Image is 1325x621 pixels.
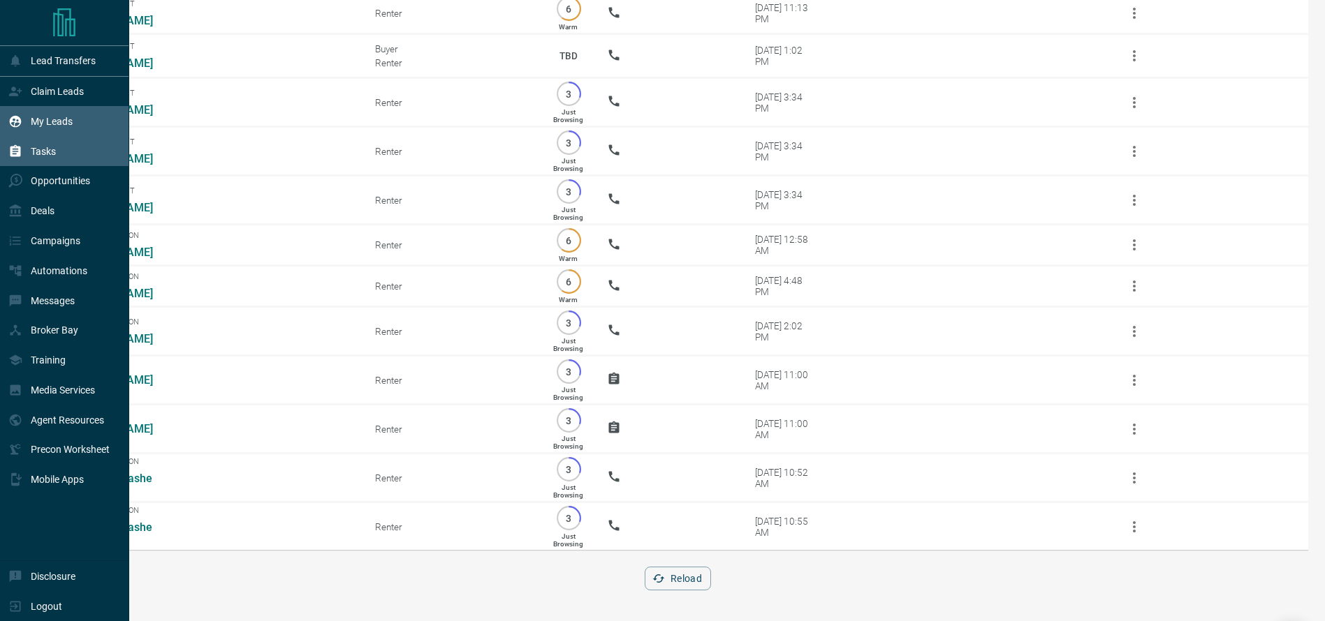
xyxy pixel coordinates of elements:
div: [DATE] 2:02 PM [755,320,814,343]
span: Viewing Request [68,186,354,195]
div: Renter [375,239,530,250]
button: Reload [645,567,711,590]
p: 6 [564,3,574,14]
span: Viewing Request [68,42,354,51]
div: Renter [375,280,530,292]
div: Buyer [375,43,530,54]
div: [DATE] 4:48 PM [755,275,814,297]
div: [DATE] 3:34 PM [755,189,814,211]
p: 3 [564,464,574,474]
div: [DATE] 11:00 AM [755,369,814,391]
p: Just Browsing [553,484,583,499]
span: Offer Submission [68,457,354,466]
p: Warm [559,23,578,31]
div: Renter [375,97,530,108]
span: Offer Submission [68,231,354,240]
p: 3 [564,186,574,197]
p: 3 [564,317,574,328]
span: Viewing Request [68,137,354,147]
span: Offer Submission [68,506,354,515]
p: Just Browsing [553,435,583,450]
div: Renter [375,57,530,68]
p: Just Browsing [553,532,583,548]
p: 6 [564,235,574,246]
div: [DATE] 11:00 AM [755,418,814,440]
p: TBD [551,37,586,75]
div: Renter [375,326,530,337]
p: 3 [564,137,574,148]
p: Just Browsing [553,108,583,124]
p: 3 [564,89,574,99]
div: Renter [375,146,530,157]
div: Renter [375,375,530,386]
p: 3 [564,513,574,523]
div: [DATE] 10:55 AM [755,516,814,538]
div: [DATE] 11:13 PM [755,2,814,24]
span: Offer Submission [68,272,354,281]
p: Warm [559,255,578,262]
div: [DATE] 3:34 PM [755,140,814,163]
div: Renter [375,521,530,532]
div: [DATE] 1:02 PM [755,45,814,67]
div: Renter [375,195,530,206]
p: Just Browsing [553,386,583,401]
div: [DATE] 10:52 AM [755,467,814,489]
p: Just Browsing [553,337,583,352]
span: Viewing Request [68,89,354,98]
span: Offer Submission [68,317,354,327]
div: [DATE] 3:34 PM [755,91,814,114]
p: 3 [564,415,574,426]
p: Just Browsing [553,206,583,221]
p: Warm [559,296,578,304]
div: Renter [375,8,530,19]
div: [DATE] 12:58 AM [755,234,814,256]
div: Renter [375,472,530,484]
p: Just Browsing [553,157,583,172]
p: 3 [564,366,574,377]
div: Renter [375,424,530,435]
p: 6 [564,276,574,287]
